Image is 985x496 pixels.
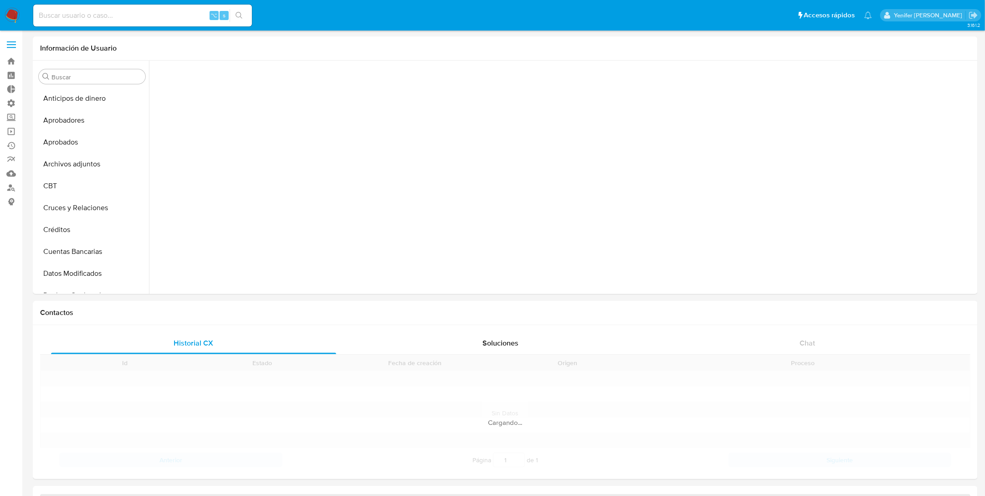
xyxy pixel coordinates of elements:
[230,9,248,22] button: search-icon
[33,10,252,21] input: Buscar usuario o caso...
[35,284,149,306] button: Devices Geolocation
[40,308,970,317] h1: Contactos
[35,131,149,153] button: Aprobados
[40,418,970,427] div: Cargando...
[482,338,518,348] span: Soluciones
[35,88,149,109] button: Anticipos de dinero
[42,73,50,80] button: Buscar
[804,10,855,20] span: Accesos rápidos
[35,263,149,284] button: Datos Modificados
[174,338,213,348] span: Historial CX
[969,10,978,20] a: Salir
[35,219,149,241] button: Créditos
[864,11,872,19] a: Notificaciones
[40,44,117,53] h1: Información de Usuario
[210,11,217,20] span: ⌥
[35,175,149,197] button: CBT
[894,11,965,20] p: yenifer.pena@mercadolibre.com
[223,11,226,20] span: s
[35,153,149,175] button: Archivos adjuntos
[51,73,142,81] input: Buscar
[800,338,816,348] span: Chat
[35,109,149,131] button: Aprobadores
[35,241,149,263] button: Cuentas Bancarias
[35,197,149,219] button: Cruces y Relaciones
